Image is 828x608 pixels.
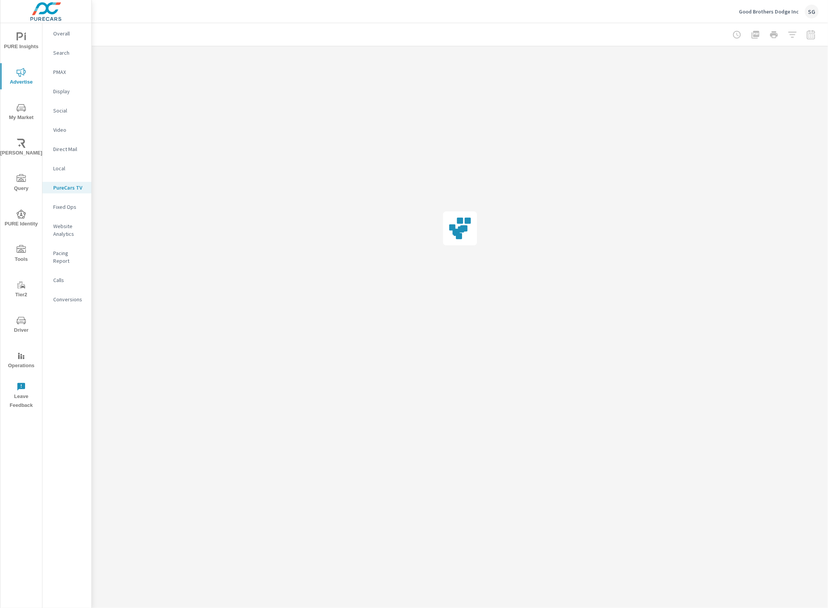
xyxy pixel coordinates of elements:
[53,184,85,191] p: PureCars TV
[42,86,91,97] div: Display
[3,139,40,158] span: [PERSON_NAME]
[3,32,40,51] span: PURE Insights
[53,68,85,76] p: PMAX
[53,203,85,211] p: Fixed Ops
[42,247,91,267] div: Pacing Report
[42,220,91,240] div: Website Analytics
[53,222,85,238] p: Website Analytics
[53,30,85,37] p: Overall
[3,382,40,410] span: Leave Feedback
[42,105,91,116] div: Social
[0,23,42,413] div: nav menu
[3,174,40,193] span: Query
[3,351,40,370] span: Operations
[53,107,85,114] p: Social
[53,145,85,153] p: Direct Mail
[53,87,85,95] p: Display
[53,296,85,303] p: Conversions
[42,182,91,193] div: PureCars TV
[3,316,40,335] span: Driver
[3,103,40,122] span: My Market
[739,8,799,15] p: Good Brothers Dodge Inc
[3,245,40,264] span: Tools
[3,280,40,299] span: Tier2
[3,210,40,228] span: PURE Identity
[53,126,85,134] p: Video
[53,276,85,284] p: Calls
[53,249,85,265] p: Pacing Report
[42,47,91,59] div: Search
[42,201,91,213] div: Fixed Ops
[42,294,91,305] div: Conversions
[53,165,85,172] p: Local
[42,28,91,39] div: Overall
[53,49,85,57] p: Search
[42,143,91,155] div: Direct Mail
[42,66,91,78] div: PMAX
[42,274,91,286] div: Calls
[42,163,91,174] div: Local
[805,5,819,18] div: SG
[42,124,91,136] div: Video
[3,68,40,87] span: Advertise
